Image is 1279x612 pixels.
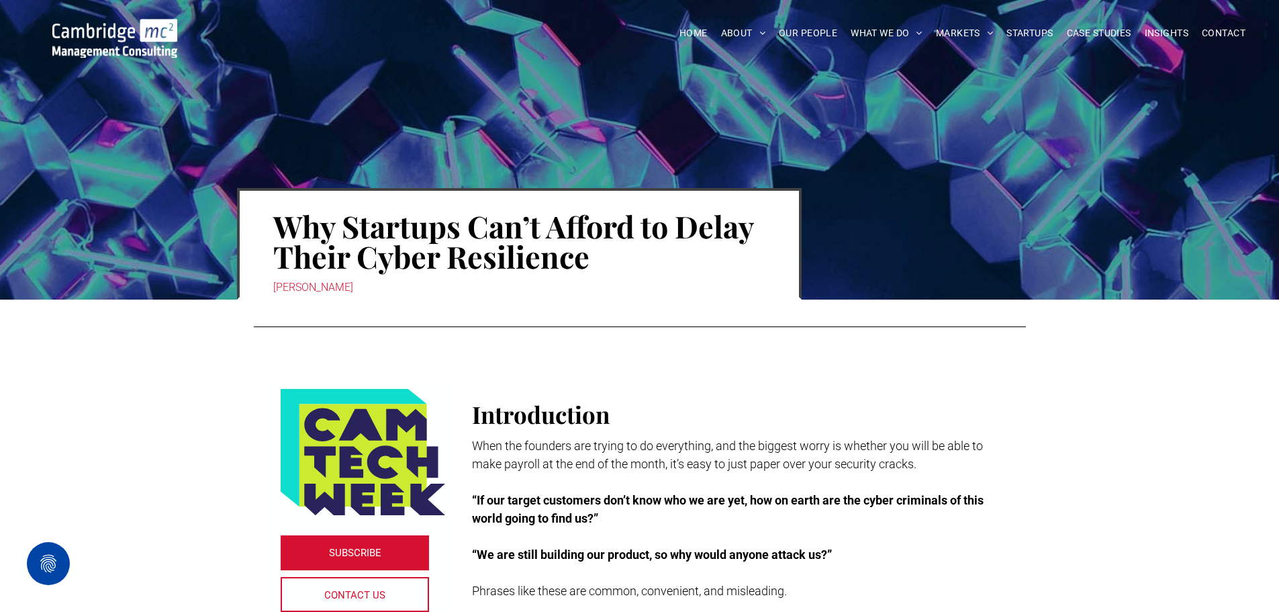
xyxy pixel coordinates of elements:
[1138,23,1195,44] a: INSIGHTS
[1060,23,1138,44] a: CASE STUDIES
[281,577,430,612] a: CONTACT US
[324,578,385,612] span: CONTACT US
[772,23,844,44] a: OUR PEOPLE
[472,548,832,562] strong: “We are still building our product, so why would anyone attack us?”
[52,19,177,58] img: Go to Homepage
[673,23,714,44] a: HOME
[52,21,177,35] a: Your Business Transformed | Cambridge Management Consulting
[329,536,381,570] span: SUBSCRIBE
[929,23,1000,44] a: MARKETS
[844,23,929,44] a: WHAT WE DO
[1195,23,1252,44] a: CONTACT
[273,278,765,297] div: [PERSON_NAME]
[281,535,430,570] a: SUBSCRIBE
[1000,23,1059,44] a: STARTUPS
[472,398,610,430] span: Introduction
[472,493,984,525] strong: “If our target customers don’t know who we are yet, how on earth are the cyber criminals of this ...
[273,210,765,273] h1: Why Startups Can’t Afford to Delay Their Cyber Resilience
[472,439,983,471] span: When the founders are trying to do everything, and the biggest worry is whether you will be able ...
[281,389,445,515] img: Logo featuring the words CAM TECH WEEK in bold, dark blue letters on a yellow-green background, w...
[472,584,787,598] span: Phrases like these are common, convenient, and misleading.
[714,23,773,44] a: ABOUT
